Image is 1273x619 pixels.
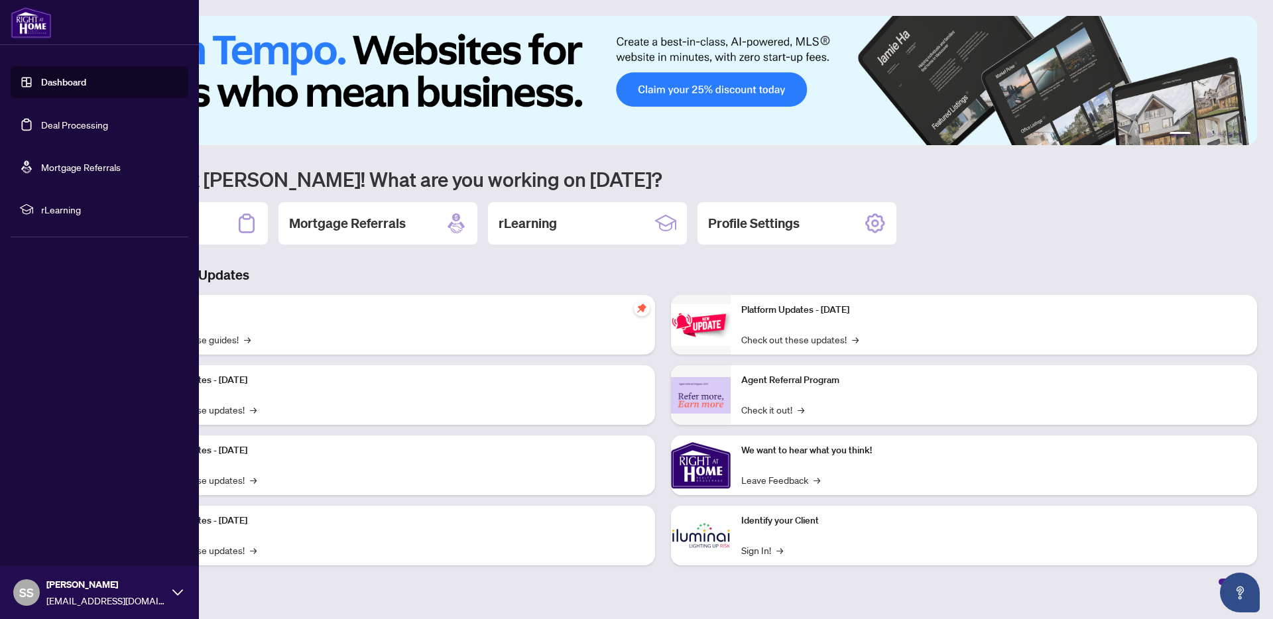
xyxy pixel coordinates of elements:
[19,583,34,602] span: SS
[1196,132,1201,137] button: 2
[139,373,644,388] p: Platform Updates - [DATE]
[671,377,731,414] img: Agent Referral Program
[671,435,731,495] img: We want to hear what you think!
[741,303,1246,317] p: Platform Updates - [DATE]
[1170,132,1191,137] button: 1
[46,577,166,592] span: [PERSON_NAME]
[41,161,121,173] a: Mortgage Referrals
[741,473,820,487] a: Leave Feedback→
[1207,132,1212,137] button: 3
[634,300,650,316] span: pushpin
[250,402,257,417] span: →
[1239,132,1244,137] button: 6
[11,7,52,38] img: logo
[1228,132,1233,137] button: 5
[741,402,804,417] a: Check it out!→
[250,473,257,487] span: →
[671,506,731,565] img: Identify your Client
[741,443,1246,458] p: We want to hear what you think!
[499,214,557,233] h2: rLearning
[69,166,1257,192] h1: Welcome back [PERSON_NAME]! What are you working on [DATE]?
[69,266,1257,284] h3: Brokerage & Industry Updates
[741,373,1246,388] p: Agent Referral Program
[1217,132,1223,137] button: 4
[139,303,644,317] p: Self-Help
[741,332,859,347] a: Check out these updates!→
[741,514,1246,528] p: Identify your Client
[46,593,166,608] span: [EMAIL_ADDRESS][DOMAIN_NAME]
[41,76,86,88] a: Dashboard
[244,332,251,347] span: →
[814,473,820,487] span: →
[741,543,783,557] a: Sign In!→
[671,304,731,346] img: Platform Updates - June 23, 2025
[776,543,783,557] span: →
[69,16,1257,145] img: Slide 0
[708,214,800,233] h2: Profile Settings
[289,214,406,233] h2: Mortgage Referrals
[1220,573,1260,612] button: Open asap
[139,443,644,458] p: Platform Updates - [DATE]
[41,119,108,131] a: Deal Processing
[250,543,257,557] span: →
[852,332,859,347] span: →
[798,402,804,417] span: →
[41,202,179,217] span: rLearning
[139,514,644,528] p: Platform Updates - [DATE]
